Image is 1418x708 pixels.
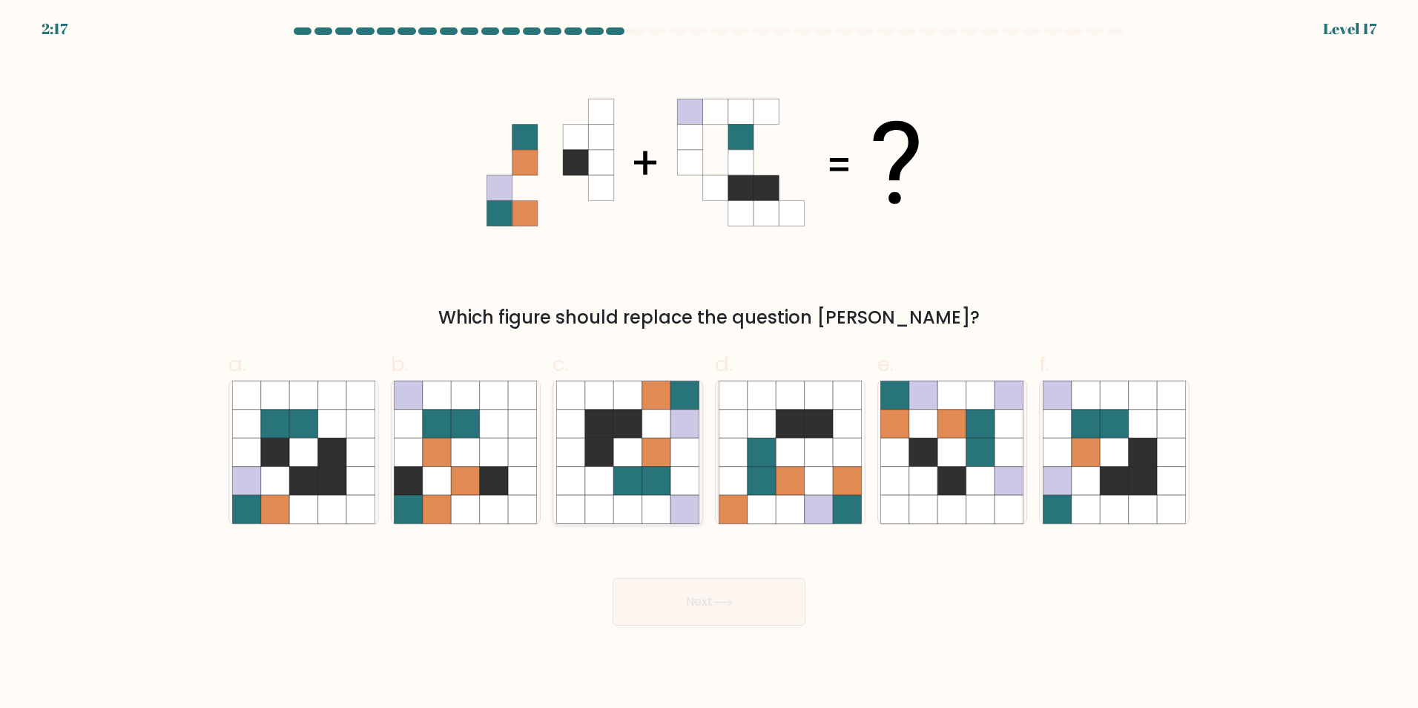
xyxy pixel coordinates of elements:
[553,350,569,378] span: c.
[1323,18,1376,40] div: Level 17
[391,350,409,378] span: b.
[228,350,246,378] span: a.
[42,18,67,40] div: 2:17
[715,350,733,378] span: d.
[1039,350,1049,378] span: f.
[613,578,805,626] button: Next
[237,304,1181,331] div: Which figure should replace the question [PERSON_NAME]?
[877,350,894,378] span: e.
